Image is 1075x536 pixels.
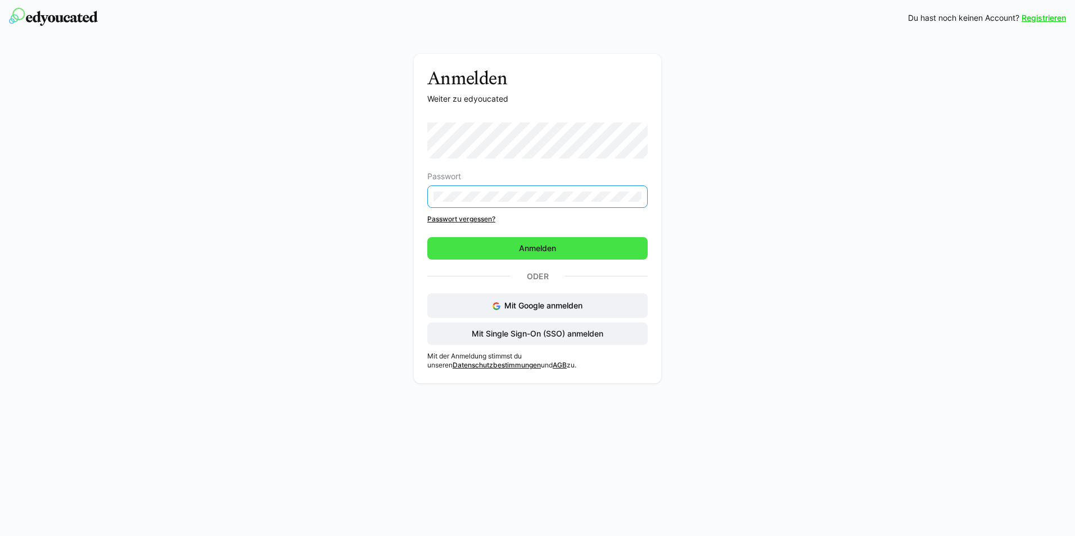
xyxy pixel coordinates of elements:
[427,352,648,370] p: Mit der Anmeldung stimmst du unseren und zu.
[9,8,98,26] img: edyoucated
[453,361,541,369] a: Datenschutzbestimmungen
[427,172,461,181] span: Passwort
[427,322,648,345] button: Mit Single Sign-On (SSO) anmelden
[427,237,648,260] button: Anmelden
[553,361,567,369] a: AGB
[510,269,565,284] p: Oder
[1022,12,1066,24] a: Registrieren
[427,215,648,224] a: Passwort vergessen?
[517,243,558,254] span: Anmelden
[908,12,1019,24] span: Du hast noch keinen Account?
[470,328,605,339] span: Mit Single Sign-On (SSO) anmelden
[504,301,582,310] span: Mit Google anmelden
[427,67,648,89] h3: Anmelden
[427,93,648,105] p: Weiter zu edyoucated
[427,293,648,318] button: Mit Google anmelden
